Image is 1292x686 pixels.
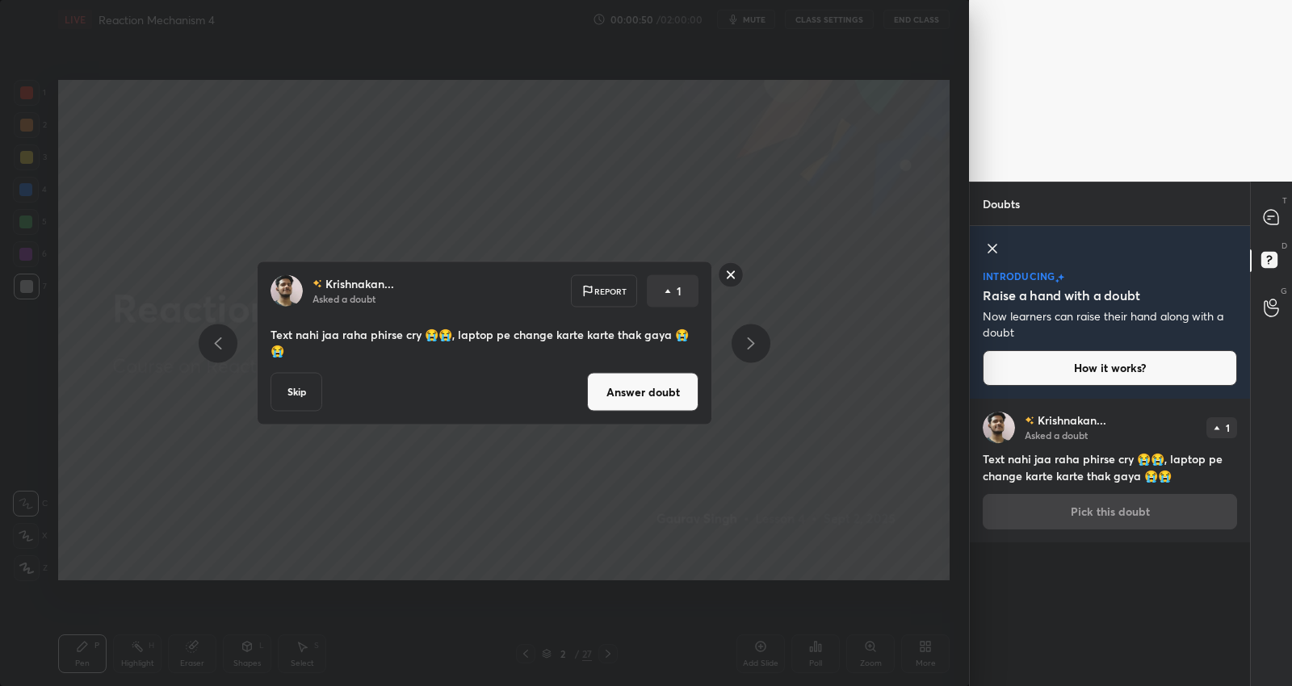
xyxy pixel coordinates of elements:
[587,373,698,412] button: Answer doubt
[1058,274,1064,281] img: large-star.026637fe.svg
[677,283,682,299] p: 1
[1025,429,1088,441] p: Asked a doubt
[1282,195,1287,207] p: T
[271,275,303,307] img: 1881b24753b541a89cf93938dacf6847.jpg
[983,412,1015,444] img: 1881b24753b541a89cf93938dacf6847.jpg
[1281,285,1287,297] p: G
[271,327,698,359] p: Text nahi jaa raha phirse cry 😭😭, laptop pe change karte karte thak gaya 😭😭
[1055,278,1059,283] img: small-star.76a44327.svg
[1038,414,1106,427] p: Krishnakan...
[271,373,322,412] button: Skip
[313,292,375,305] p: Asked a doubt
[983,286,1140,305] h5: Raise a hand with a doubt
[1282,240,1287,252] p: D
[571,275,637,307] div: Report
[983,271,1055,281] p: introducing
[313,279,322,288] img: no-rating-badge.077c3623.svg
[983,350,1237,386] button: How it works?
[325,278,394,291] p: Krishnakan...
[983,308,1237,341] p: Now learners can raise their hand along with a doubt
[983,450,1237,484] h4: Text nahi jaa raha phirse cry 😭😭, laptop pe change karte karte thak gaya 😭😭
[1025,416,1034,425] img: no-rating-badge.077c3623.svg
[1226,423,1230,433] p: 1
[970,182,1033,225] p: Doubts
